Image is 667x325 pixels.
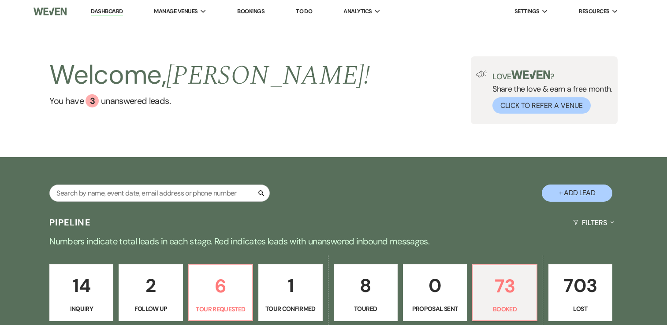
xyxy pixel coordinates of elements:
p: Toured [339,304,392,314]
p: 14 [55,271,108,300]
a: 6Tour Requested [188,264,253,321]
a: Dashboard [91,7,123,16]
p: 6 [194,271,247,301]
a: 0Proposal Sent [403,264,467,321]
p: Follow Up [124,304,177,314]
a: You have 3 unanswered leads. [49,94,370,107]
p: Tour Confirmed [264,304,317,314]
p: 703 [554,271,607,300]
span: Settings [514,7,540,16]
h2: Welcome, [49,56,370,94]
p: 8 [339,271,392,300]
p: Proposal Sent [409,304,461,314]
p: Inquiry [55,304,108,314]
img: loud-speaker-illustration.svg [476,70,487,78]
span: [PERSON_NAME] ! [166,55,370,96]
a: Bookings [237,7,265,15]
a: 1Tour Confirmed [258,264,322,321]
span: Resources [579,7,609,16]
input: Search by name, event date, email address or phone number [49,185,270,202]
img: Weven Logo [34,2,67,21]
h3: Pipeline [49,216,91,229]
div: Share the love & earn a free month. [487,70,612,114]
p: Lost [554,304,607,314]
p: 1 [264,271,317,300]
div: 3 [86,94,99,107]
p: Love ? [492,70,612,81]
p: Booked [478,304,531,314]
button: Filters [570,211,618,234]
span: Manage Venues [154,7,197,16]
p: Tour Requested [194,304,247,314]
button: Click to Refer a Venue [492,97,591,114]
p: 0 [409,271,461,300]
a: To Do [296,7,312,15]
span: Analytics [343,7,372,16]
a: 8Toured [334,264,398,321]
p: Numbers indicate total leads in each stage. Red indicates leads with unanswered inbound messages. [16,234,651,248]
p: 2 [124,271,177,300]
a: 14Inquiry [49,264,113,321]
a: 703Lost [548,264,612,321]
a: 2Follow Up [119,264,183,321]
img: weven-logo-green.svg [511,70,551,79]
a: 73Booked [472,264,537,321]
button: + Add Lead [542,185,612,202]
p: 73 [478,271,531,301]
